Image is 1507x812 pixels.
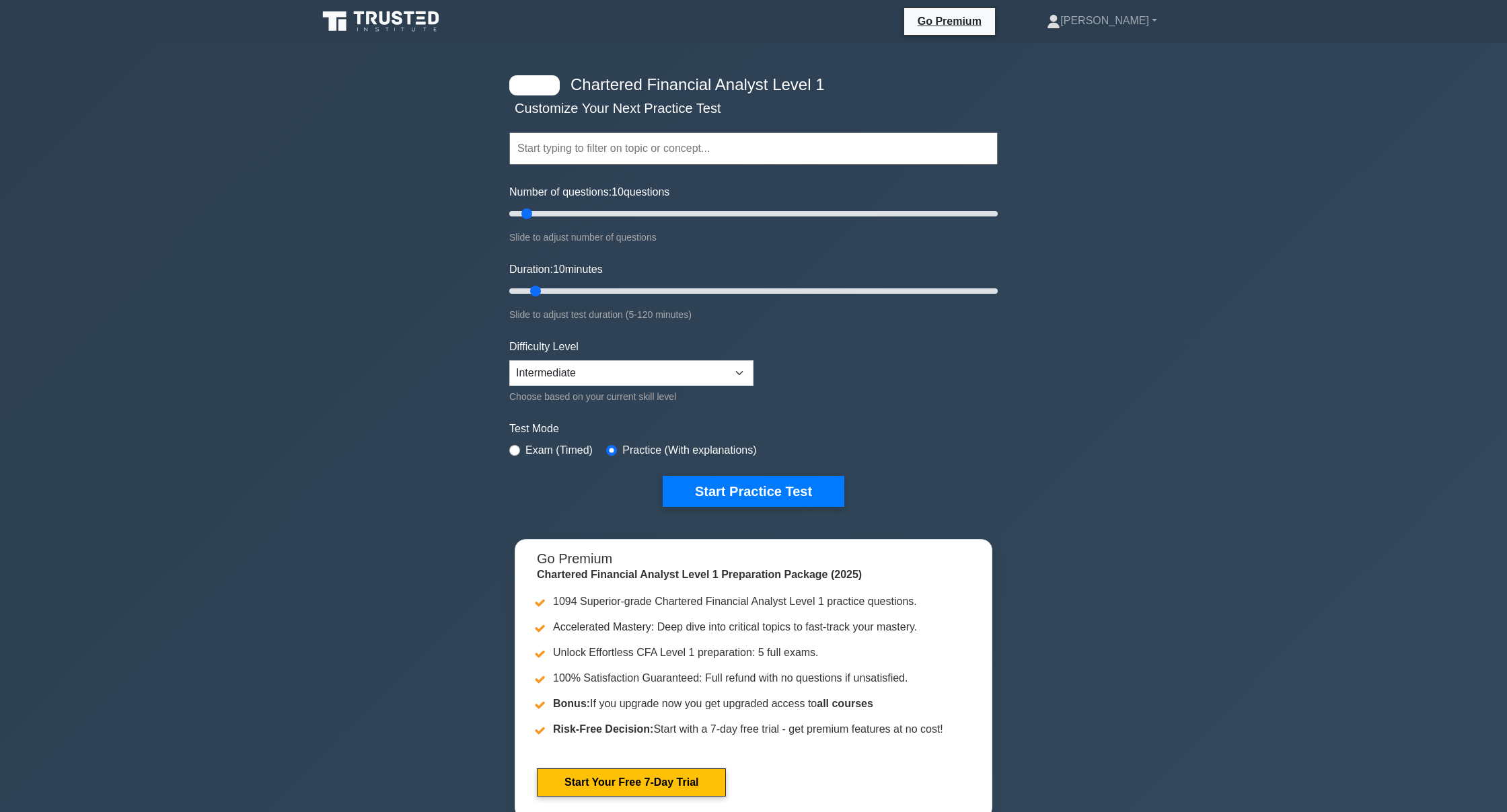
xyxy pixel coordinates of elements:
[509,184,669,200] label: Number of questions: questions
[1015,7,1189,34] a: [PERSON_NAME]
[525,442,593,458] label: Exam (Timed)
[509,307,998,323] div: Slide to adjust test duration (5-120 minutes)
[509,261,603,278] label: Duration: minutes
[509,339,579,355] label: Difficulty Level
[537,768,726,797] a: Start Your Free 7-Day Trial
[663,476,844,507] button: Start Practice Test
[910,13,990,30] a: Go Premium
[509,229,998,245] div: Slide to adjust number of questions
[509,132,998,165] input: Start typing to filter on topic or concept...
[565,75,932,95] h4: Chartered Financial Analyst Level 1
[553,263,565,275] span: 10
[612,186,624,198] span: 10
[509,421,998,437] label: Test Mode
[622,442,756,458] label: Practice (With explanations)
[509,389,753,405] div: Choose based on your current skill level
